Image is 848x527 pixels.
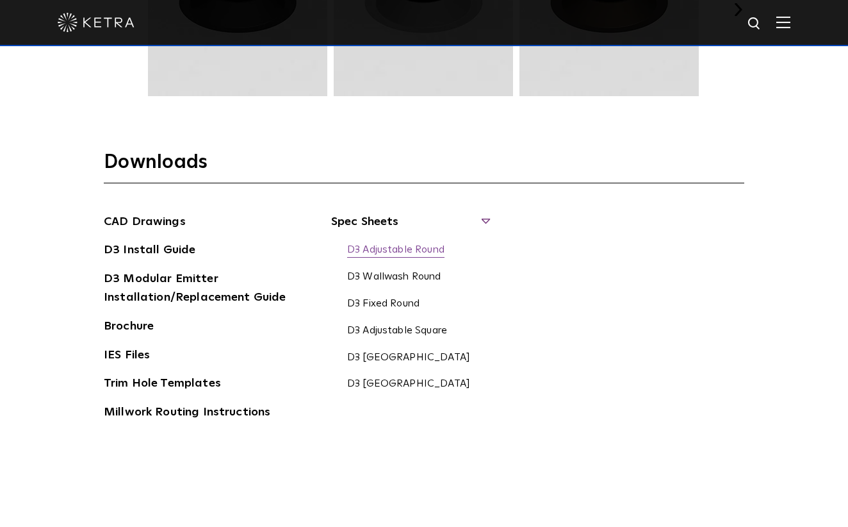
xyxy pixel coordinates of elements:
a: D3 [GEOGRAPHIC_DATA] [347,378,470,392]
a: IES Files [104,346,150,367]
a: D3 [GEOGRAPHIC_DATA] [347,351,470,365]
a: D3 Install Guide [104,241,195,262]
a: Millwork Routing Instructions [104,403,270,424]
a: CAD Drawings [104,213,186,233]
a: D3 Fixed Round [347,297,420,312]
a: Brochure [104,317,154,338]
img: Hamburger%20Nav.svg [776,16,790,28]
img: ketra-logo-2019-white [58,13,135,32]
img: search icon [747,16,763,32]
a: D3 Adjustable Square [347,324,447,339]
a: D3 Modular Emitter Installation/Replacement Guide [104,270,296,309]
a: D3 Wallwash Round [347,271,441,285]
a: Trim Hole Templates [104,374,221,395]
span: Spec Sheets [331,213,488,241]
h3: Downloads [104,150,744,183]
a: D3 Adjustable Round [347,244,444,258]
